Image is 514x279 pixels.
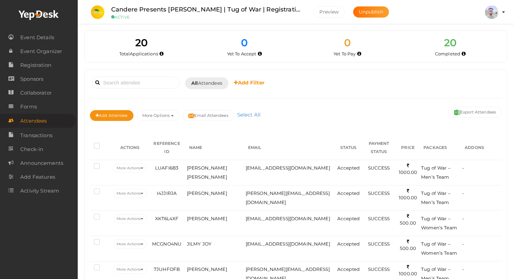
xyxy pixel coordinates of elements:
span: 500.00 [400,213,416,226]
span: Event Details [20,31,54,44]
img: ACg8ocJxTL9uYcnhaNvFZuftGNHJDiiBHTVJlCXhmLL3QY_ku3qgyu-z6A=s100 [485,5,498,19]
span: 20 [135,36,148,49]
span: MCGNO4NU [152,241,181,247]
img: 0C2H5NAW_small.jpeg [91,5,104,19]
span: Accepted [337,241,360,247]
span: Activity Stream [20,184,59,198]
span: [PERSON_NAME] [PERSON_NAME] [187,165,227,180]
span: SUCCESS [368,191,390,196]
span: Tug of War – Men’s Team [421,165,450,180]
span: I4JJIRJA [157,191,177,196]
span: Attendees [20,114,47,128]
img: excel.svg [454,109,460,116]
span: Event Organizer [20,45,62,58]
span: 500.00 [400,239,416,251]
span: - [462,267,464,272]
span: SUCCESS [368,216,390,221]
span: Registration [20,58,51,72]
span: Add Features [20,170,55,184]
b: All [191,80,198,86]
button: Email Attendees [182,110,234,121]
span: 1000.00 [399,163,417,175]
span: Unpublish [359,9,383,15]
span: Accepted [337,165,360,171]
span: Accepted [337,267,360,272]
a: Select All [236,111,262,118]
span: REFERENCE ID [153,141,180,154]
span: SUCCESS [368,241,390,247]
span: Tug of War – Men’s Team [421,191,450,205]
span: Applications [130,51,158,56]
span: Forms [20,100,37,113]
span: Accepted [337,191,360,196]
span: Yet To Pay [334,51,356,56]
span: [EMAIL_ADDRESS][DOMAIN_NAME] [246,216,330,221]
span: LUAFI6B3 [155,165,178,171]
i: Total number of applications [160,52,164,56]
i: Yet to be accepted by organizer [258,52,262,56]
img: mail-filled.svg [188,113,194,119]
span: Tug of War – Women’s Team [421,241,457,256]
span: 1000.00 [399,264,417,277]
span: Announcements [20,156,63,170]
span: Collaborator [20,86,52,100]
span: SUCCESS [368,165,390,171]
button: More Actions [113,265,147,274]
span: [PERSON_NAME][EMAIL_ADDRESS][DOMAIN_NAME] [246,191,330,205]
span: JILMY JOY [187,241,212,247]
span: Yet To Accept [227,51,256,56]
button: More Actions [113,239,147,249]
span: Sponsors [20,72,43,86]
span: [PERSON_NAME] [187,191,227,196]
span: [EMAIL_ADDRESS][DOMAIN_NAME] [246,241,330,247]
span: Tug of War – Women’s Team [421,216,457,230]
span: [PERSON_NAME] [187,267,227,272]
small: ACTIVE [111,15,303,20]
span: 1000.00 [399,188,417,201]
span: 0 [344,36,351,49]
button: More Actions [113,189,147,198]
th: STATUS [336,135,361,160]
span: XKT6L4XF [155,216,179,221]
span: 0 [241,36,248,49]
span: - [462,216,464,221]
th: PRICE [396,135,419,160]
span: Total [119,51,158,56]
span: - [462,165,464,171]
th: NAME [185,135,244,160]
button: Add Attendee [90,110,133,121]
button: More Options [137,110,179,121]
th: ACTIONS [112,135,148,160]
label: Candere Presents [PERSON_NAME] | Tug of War | Registration [111,5,303,15]
b: Add Filter [234,79,265,86]
span: Check-in [20,143,43,156]
i: Accepted and completed payment succesfully [462,52,466,56]
button: Export Attendees [448,107,502,118]
span: Transactions [20,129,52,142]
span: SUCCESS [368,267,390,272]
span: [PERSON_NAME] [187,216,227,221]
span: - [462,191,464,196]
i: Accepted by organizer and yet to make payment [357,52,361,56]
button: Preview [313,6,345,18]
th: ADDONS [461,135,502,160]
span: [EMAIL_ADDRESS][DOMAIN_NAME] [246,165,330,171]
input: Search attendee [92,77,180,88]
th: EMAIL [244,135,336,160]
th: PACKAGES [419,135,461,160]
th: PAYMENT STATUS [361,135,396,160]
span: Attendees [191,80,222,87]
span: Completed [435,51,460,56]
span: - [462,241,464,247]
span: 7JUHFOFB [154,267,180,272]
button: Unpublish [353,6,389,18]
span: 20 [444,36,457,49]
button: More Actions [113,214,147,223]
button: More Actions [113,163,147,173]
span: Accepted [337,216,360,221]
